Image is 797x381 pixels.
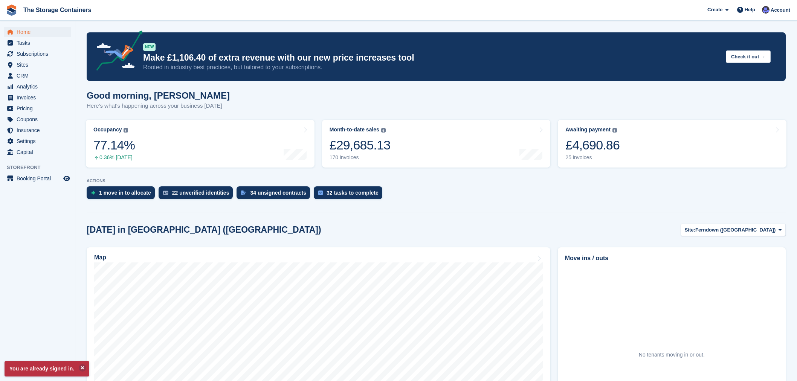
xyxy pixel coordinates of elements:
a: Month-to-date sales £29,685.13 170 invoices [322,120,551,168]
span: Tasks [17,38,62,48]
img: icon-info-grey-7440780725fd019a000dd9b08b2336e03edf1995a4989e88bcd33f0948082b44.svg [381,128,386,133]
p: ACTIONS [87,178,786,183]
a: menu [4,81,71,92]
a: 1 move in to allocate [87,186,159,203]
span: Help [745,6,755,14]
div: 32 tasks to complete [327,190,379,196]
a: Occupancy 77.14% 0.36% [DATE] [86,120,315,168]
div: Occupancy [93,126,122,133]
p: Rooted in industry best practices, but tailored to your subscriptions. [143,63,720,72]
h2: Move ins / outs [565,254,779,263]
a: menu [4,49,71,59]
h2: Map [94,254,106,261]
span: Subscriptions [17,49,62,59]
img: task-75834270c22a3079a89374b754ae025e5fb1db73e45f91037f5363f120a921f8.svg [318,190,323,195]
div: NEW [143,43,156,51]
div: 25 invoices [565,154,620,161]
div: No tenants moving in or out. [639,351,705,359]
a: menu [4,70,71,81]
a: 34 unsigned contracts [237,186,314,203]
span: Site: [685,226,695,234]
span: Capital [17,147,62,157]
span: Create [707,6,722,14]
img: move_ins_to_allocate_icon-fdf77a2bb77ea45bf5b3d319d69a93e2d87916cf1d5bf7949dd705db3b84f3ca.svg [91,190,95,195]
a: The Storage Containers [20,4,94,16]
button: Site: Ferndown ([GEOGRAPHIC_DATA]) [681,224,786,236]
span: Coupons [17,114,62,125]
a: 22 unverified identities [159,186,237,203]
a: menu [4,38,71,48]
a: menu [4,136,71,146]
p: Here's what's happening across your business [DATE] [87,102,230,110]
span: Booking Portal [17,173,62,184]
p: Make £1,106.40 of extra revenue with our new price increases tool [143,52,720,63]
a: menu [4,125,71,136]
h1: Good morning, [PERSON_NAME] [87,90,230,101]
button: Check it out → [726,50,771,63]
div: 77.14% [93,137,135,153]
span: Account [771,6,790,14]
a: Awaiting payment £4,690.86 25 invoices [558,120,786,168]
img: icon-info-grey-7440780725fd019a000dd9b08b2336e03edf1995a4989e88bcd33f0948082b44.svg [124,128,128,133]
div: Awaiting payment [565,126,611,133]
a: menu [4,147,71,157]
span: Storefront [7,164,75,171]
span: CRM [17,70,62,81]
img: price-adjustments-announcement-icon-8257ccfd72463d97f412b2fc003d46551f7dbcb40ab6d574587a9cd5c0d94... [90,30,143,73]
span: Analytics [17,81,62,92]
a: menu [4,27,71,37]
a: menu [4,114,71,125]
div: 1 move in to allocate [99,190,151,196]
span: Invoices [17,92,62,103]
span: Sites [17,59,62,70]
img: icon-info-grey-7440780725fd019a000dd9b08b2336e03edf1995a4989e88bcd33f0948082b44.svg [612,128,617,133]
div: 170 invoices [330,154,391,161]
a: menu [4,173,71,184]
div: £4,690.86 [565,137,620,153]
h2: [DATE] in [GEOGRAPHIC_DATA] ([GEOGRAPHIC_DATA]) [87,225,321,235]
a: Preview store [62,174,71,183]
a: menu [4,59,71,70]
div: 22 unverified identities [172,190,229,196]
span: Ferndown ([GEOGRAPHIC_DATA]) [695,226,776,234]
div: 0.36% [DATE] [93,154,135,161]
div: Month-to-date sales [330,126,379,133]
a: menu [4,103,71,114]
img: stora-icon-8386f47178a22dfd0bd8f6a31ec36ba5ce8667c1dd55bd0f319d3a0aa187defe.svg [6,5,17,16]
img: verify_identity-adf6edd0f0f0b5bbfe63781bf79b02c33cf7c696d77639b501bdc392416b5a36.svg [163,190,168,195]
img: contract_signature_icon-13c848040528278c33f63329250d36e43548de30e8caae1d1a13099fd9432cc5.svg [241,190,246,195]
a: menu [4,92,71,103]
p: You are already signed in. [5,361,89,376]
div: 34 unsigned contracts [250,190,306,196]
span: Settings [17,136,62,146]
a: 32 tasks to complete [314,186,386,203]
img: Dan Excell [762,6,770,14]
span: Pricing [17,103,62,114]
span: Home [17,27,62,37]
span: Insurance [17,125,62,136]
div: £29,685.13 [330,137,391,153]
